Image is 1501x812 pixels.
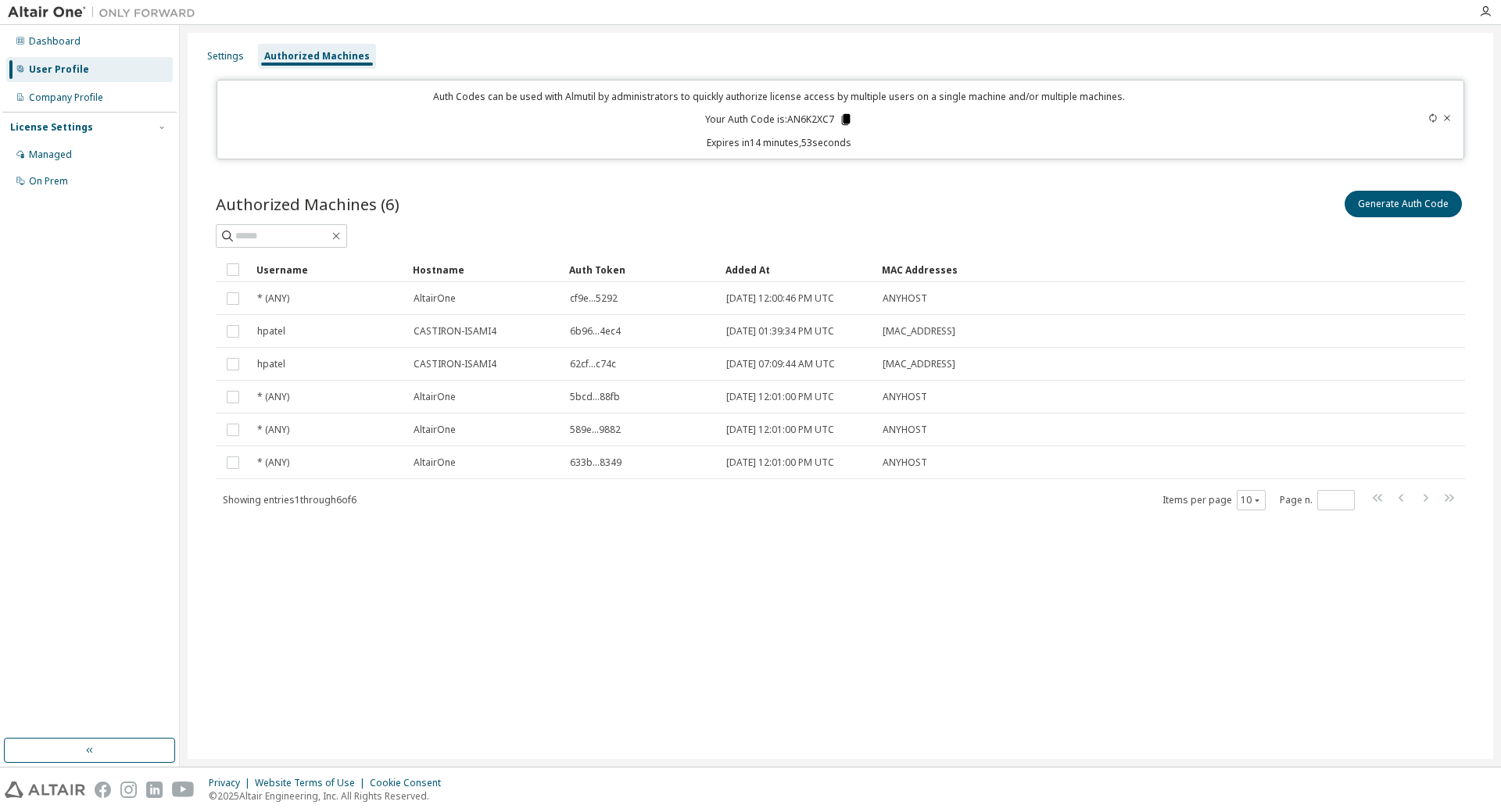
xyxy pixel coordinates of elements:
span: Showing entries 1 through 6 of 6 [223,493,356,506]
div: On Prem [29,175,68,188]
span: [DATE] 07:09:44 AM UTC [726,358,835,370]
img: linkedin.svg [146,782,163,798]
span: * (ANY) [257,424,289,436]
button: 10 [1241,494,1262,506]
div: Added At [725,257,869,282]
span: * (ANY) [257,292,289,305]
span: 633b...8349 [570,456,622,469]
span: hpatel [257,358,285,370]
img: Altair One [8,5,203,20]
img: altair_logo.svg [5,782,85,798]
span: [DATE] 12:01:00 PM UTC [726,424,834,436]
p: Auth Codes can be used with Almutil by administrators to quickly authorize license access by mult... [227,90,1332,103]
div: Username [256,257,400,282]
div: Hostname [413,257,557,282]
span: 6b96...4ec4 [570,325,621,338]
button: Generate Auth Code [1345,191,1462,217]
div: License Settings [10,121,93,134]
span: CASTIRON-ISAMI4 [414,325,496,338]
span: 589e...9882 [570,424,621,436]
div: Company Profile [29,91,103,104]
span: [DATE] 01:39:34 PM UTC [726,325,834,338]
span: AltairOne [414,456,456,469]
span: AltairOne [414,292,456,305]
span: hpatel [257,325,285,338]
span: Page n. [1280,490,1355,510]
span: CASTIRON-ISAMI4 [414,358,496,370]
div: Dashboard [29,35,81,48]
span: Items per page [1162,490,1266,510]
span: Authorized Machines (6) [216,193,399,215]
img: youtube.svg [172,782,195,798]
span: * (ANY) [257,391,289,403]
div: User Profile [29,63,89,76]
div: Settings [207,50,244,63]
span: [DATE] 12:01:00 PM UTC [726,391,834,403]
span: AltairOne [414,424,456,436]
img: facebook.svg [95,782,111,798]
span: 5bcd...88fb [570,391,620,403]
span: cf9e...5292 [570,292,618,305]
span: 62cf...c74c [570,358,616,370]
div: Website Terms of Use [255,777,370,789]
span: ANYHOST [883,292,927,305]
span: ANYHOST [883,391,927,403]
span: [MAC_ADDRESS] [883,325,955,338]
span: [MAC_ADDRESS] [883,358,955,370]
div: Managed [29,148,72,161]
div: MAC Addresses [882,257,1301,282]
div: Authorized Machines [264,50,370,63]
img: instagram.svg [120,782,137,798]
span: [DATE] 12:00:46 PM UTC [726,292,834,305]
span: AltairOne [414,391,456,403]
p: Your Auth Code is: AN6K2XC7 [705,113,853,127]
span: [DATE] 12:01:00 PM UTC [726,456,834,469]
p: Expires in 14 minutes, 53 seconds [227,136,1332,149]
span: ANYHOST [883,456,927,469]
div: Privacy [209,777,255,789]
span: * (ANY) [257,456,289,469]
span: ANYHOST [883,424,927,436]
p: © 2025 Altair Engineering, Inc. All Rights Reserved. [209,789,450,803]
div: Auth Token [569,257,713,282]
div: Cookie Consent [370,777,450,789]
